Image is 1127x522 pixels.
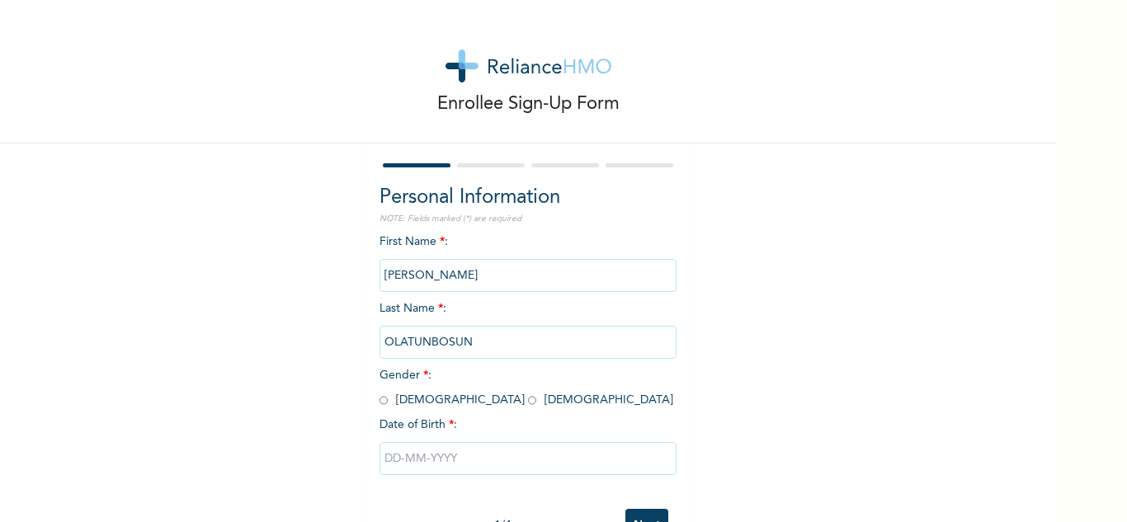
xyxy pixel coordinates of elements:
h2: Personal Information [380,183,677,213]
span: Date of Birth : [380,416,457,434]
span: Last Name : [380,303,677,348]
p: NOTE: Fields marked (*) are required [380,213,677,225]
span: Gender : [DEMOGRAPHIC_DATA] [DEMOGRAPHIC_DATA] [380,369,673,406]
input: DD-MM-YYYY [380,442,677,475]
span: First Name : [380,236,677,281]
img: logo [446,49,611,82]
p: Enrollee Sign-Up Form [437,91,620,118]
input: Enter your last name [380,326,677,359]
input: Enter your first name [380,259,677,292]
